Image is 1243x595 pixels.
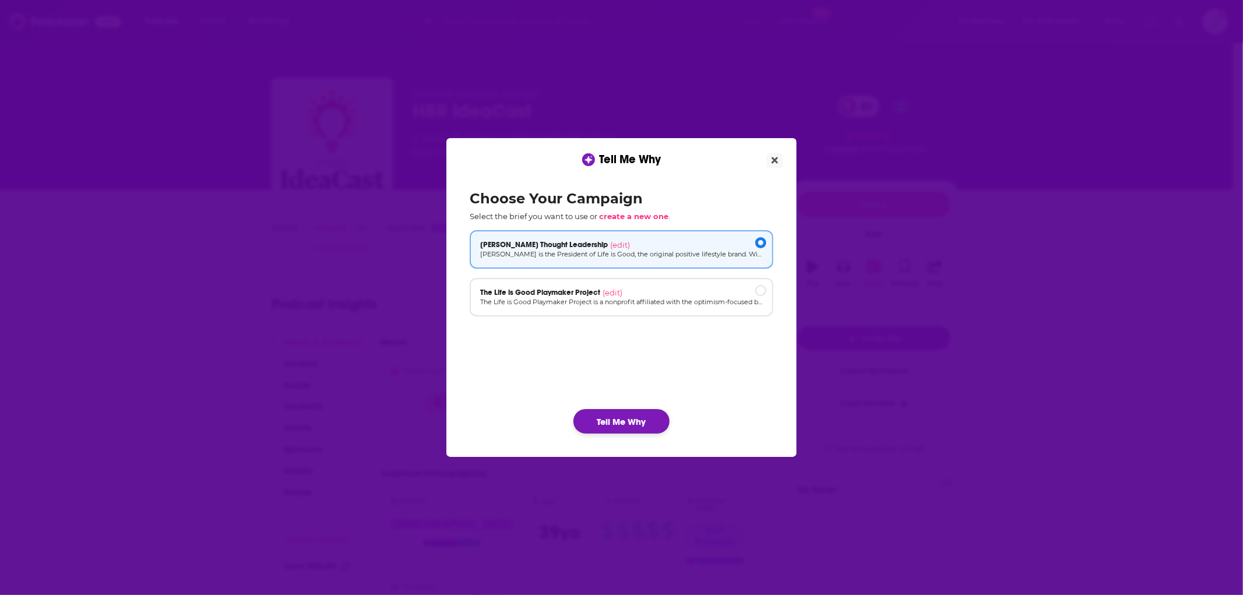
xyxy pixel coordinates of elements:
button: Close [767,153,783,168]
button: Tell Me Why [573,409,670,434]
span: Tell Me Why [600,152,661,167]
span: The Life is Good Playmaker Project [480,288,600,297]
h2: Choose Your Campaign [470,190,773,207]
img: tell me why sparkle [584,155,593,164]
span: (edit) [610,240,630,249]
p: [PERSON_NAME] is the President of Life is Good, the original positive lifestyle brand. With $250M... [480,249,763,259]
span: [PERSON_NAME] Thought Leadership [480,240,608,249]
span: create a new one [599,212,668,221]
span: (edit) [603,288,622,297]
p: The Life is Good Playmaker Project is a nonprofit affiliated with the optimism-focused brand Life... [480,297,763,307]
p: Select the brief you want to use or . [470,212,773,221]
